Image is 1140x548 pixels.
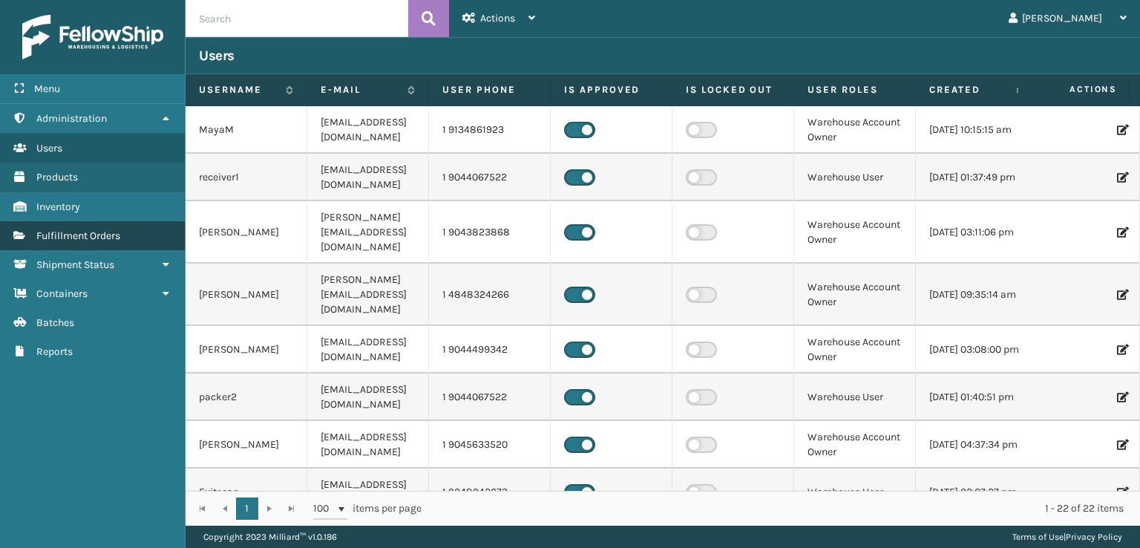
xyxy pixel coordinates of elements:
[307,421,429,469] td: [EMAIL_ADDRESS][DOMAIN_NAME]
[794,326,916,374] td: Warehouse Account Owner
[916,374,1038,421] td: [DATE] 01:40:51 pm
[313,501,335,516] span: 100
[1117,172,1126,183] i: Edit
[916,201,1038,264] td: [DATE] 03:11:06 pm
[429,374,551,421] td: 1 9044067522
[36,258,114,271] span: Shipment Status
[1012,532,1064,542] a: Terms of Use
[794,374,916,421] td: Warehouse User
[1117,227,1126,238] i: Edit
[794,154,916,201] td: Warehouse User
[916,264,1038,326] td: [DATE] 09:35:14 am
[186,154,307,201] td: receiver1
[186,421,307,469] td: [PERSON_NAME]
[36,345,73,358] span: Reports
[429,421,551,469] td: 1 9045633520
[36,316,74,329] span: Batches
[1066,532,1122,542] a: Privacy Policy
[1117,125,1126,135] i: Edit
[429,326,551,374] td: 1 9044499342
[22,15,163,59] img: logo
[807,83,902,97] label: User Roles
[916,154,1038,201] td: [DATE] 01:37:49 pm
[429,201,551,264] td: 1 9043823868
[794,106,916,154] td: Warehouse Account Owner
[307,264,429,326] td: [PERSON_NAME][EMAIL_ADDRESS][DOMAIN_NAME]
[186,106,307,154] td: MayaM
[36,112,107,125] span: Administration
[916,106,1038,154] td: [DATE] 10:15:15 am
[199,47,235,65] h3: Users
[916,469,1038,516] td: [DATE] 02:07:27 pm
[307,374,429,421] td: [EMAIL_ADDRESS][DOMAIN_NAME]
[199,83,278,97] label: Username
[929,83,1009,97] label: Created
[186,326,307,374] td: [PERSON_NAME]
[1117,290,1126,300] i: Edit
[313,498,422,520] span: items per page
[442,501,1124,516] div: 1 - 22 of 22 items
[203,526,337,548] p: Copyright 2023 Milliard™ v 1.0.186
[36,142,62,154] span: Users
[36,200,80,213] span: Inventory
[686,83,780,97] label: Is Locked Out
[916,326,1038,374] td: [DATE] 03:08:00 pm
[794,469,916,516] td: Warehouse User
[321,83,400,97] label: E-mail
[794,264,916,326] td: Warehouse Account Owner
[36,287,88,300] span: Containers
[1117,345,1126,355] i: Edit
[34,82,60,95] span: Menu
[1117,392,1126,402] i: Edit
[480,12,515,25] span: Actions
[36,229,120,242] span: Fulfillment Orders
[429,106,551,154] td: 1 9134861923
[794,201,916,264] td: Warehouse Account Owner
[429,154,551,201] td: 1 9044067522
[442,83,537,97] label: User phone
[307,326,429,374] td: [EMAIL_ADDRESS][DOMAIN_NAME]
[186,264,307,326] td: [PERSON_NAME]
[307,469,429,516] td: [EMAIL_ADDRESS][DOMAIN_NAME]
[307,106,429,154] td: [EMAIL_ADDRESS][DOMAIN_NAME]
[186,374,307,421] td: packer2
[307,154,429,201] td: [EMAIL_ADDRESS][DOMAIN_NAME]
[186,201,307,264] td: [PERSON_NAME]
[1117,440,1126,450] i: Edit
[794,421,916,469] td: Warehouse Account Owner
[186,469,307,516] td: Exitscan
[307,201,429,264] td: [PERSON_NAME][EMAIL_ADDRESS][DOMAIN_NAME]
[1012,526,1122,548] div: |
[564,83,658,97] label: Is Approved
[36,171,78,183] span: Products
[1117,487,1126,498] i: Edit
[236,498,258,520] a: 1
[429,469,551,516] td: 1 9048942673
[916,421,1038,469] td: [DATE] 04:37:34 pm
[1023,77,1126,102] span: Actions
[429,264,551,326] td: 1 4848324266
